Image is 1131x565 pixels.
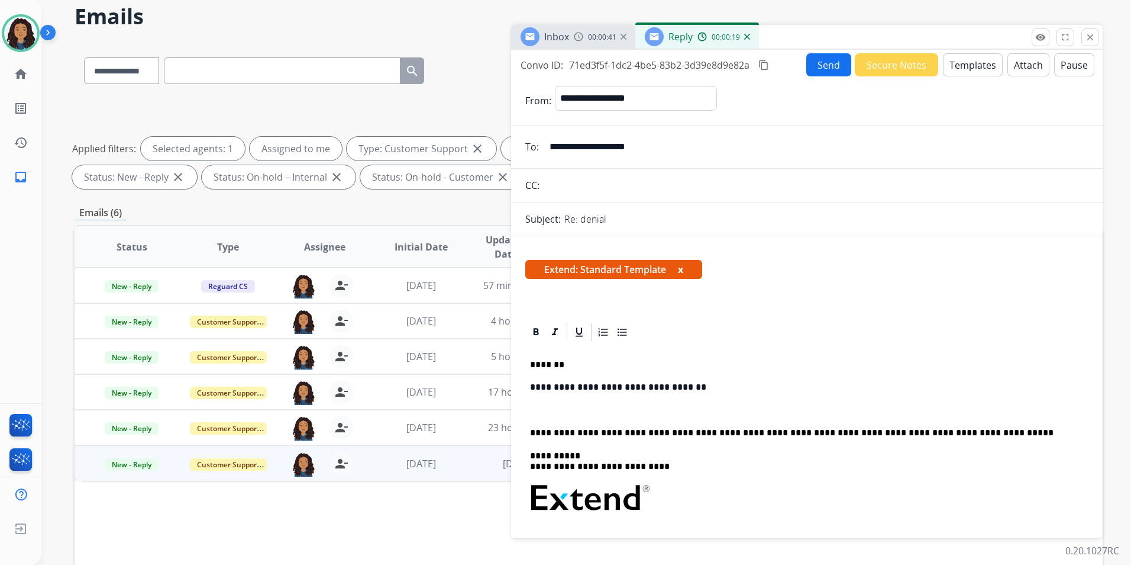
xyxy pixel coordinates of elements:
[334,278,348,293] mat-icon: person_remove
[334,385,348,399] mat-icon: person_remove
[105,387,159,399] span: New - Reply
[171,170,185,184] mat-icon: close
[668,30,693,43] span: Reply
[202,165,356,189] div: Status: On-hold – Internal
[544,30,569,43] span: Inbox
[334,457,348,471] mat-icon: person_remove
[406,350,436,363] span: [DATE]
[217,240,239,254] span: Type
[304,240,345,254] span: Assignee
[190,458,267,471] span: Customer Support
[334,349,348,364] mat-icon: person_remove
[1054,53,1094,76] button: Pause
[546,323,564,341] div: Italic
[75,5,1103,28] h2: Emails
[712,33,740,42] span: 00:00:19
[72,142,136,156] p: Applied filters:
[14,136,28,150] mat-icon: history
[405,64,419,78] mat-icon: search
[806,53,851,76] button: Send
[569,59,749,72] span: 71ed3f5f-1dc2-4be5-83b2-3d39e8d9e82a
[491,314,544,328] span: 4 hours ago
[190,351,267,364] span: Customer Support
[496,170,510,184] mat-icon: close
[503,457,532,470] span: [DATE]
[943,53,1003,76] button: Templates
[334,420,348,435] mat-icon: person_remove
[501,137,656,160] div: Type: Shipping Protection
[525,260,702,279] span: Extend: Standard Template
[117,240,147,254] span: Status
[1085,32,1096,43] mat-icon: close
[1007,53,1049,76] button: Attach
[105,458,159,471] span: New - Reply
[406,386,436,399] span: [DATE]
[488,421,547,434] span: 23 hours ago
[488,386,547,399] span: 17 hours ago
[570,323,588,341] div: Underline
[678,262,683,277] button: x
[347,137,496,160] div: Type: Customer Support
[292,416,315,441] img: agent-avatar
[525,212,561,226] p: Subject:
[1065,544,1119,558] p: 0.20.1027RC
[491,350,544,363] span: 5 hours ago
[564,212,606,226] p: Re: denial
[14,67,28,81] mat-icon: home
[105,422,159,435] span: New - Reply
[406,314,436,328] span: [DATE]
[1035,32,1046,43] mat-icon: remove_red_eye
[406,279,436,292] span: [DATE]
[72,165,197,189] div: Status: New - Reply
[105,280,159,293] span: New - Reply
[105,316,159,328] span: New - Reply
[292,345,315,370] img: agent-avatar
[525,178,539,192] p: CC:
[521,58,563,72] p: Convo ID:
[360,165,522,189] div: Status: On-hold - Customer
[525,94,551,108] p: From:
[334,314,348,328] mat-icon: person_remove
[483,279,552,292] span: 57 minutes ago
[527,323,545,341] div: Bold
[14,170,28,184] mat-icon: inbox
[201,280,255,293] span: Reguard CS
[190,316,267,328] span: Customer Support
[141,137,245,160] div: Selected agents: 1
[292,274,315,298] img: agent-avatar
[4,17,37,50] img: avatar
[14,101,28,115] mat-icon: list_alt
[613,323,631,341] div: Bullet List
[594,323,612,341] div: Ordered List
[292,309,315,334] img: agent-avatar
[250,137,342,160] div: Assigned to me
[479,233,532,261] span: Updated Date
[395,240,448,254] span: Initial Date
[292,452,315,477] img: agent-avatar
[329,170,344,184] mat-icon: close
[406,457,436,470] span: [DATE]
[406,421,436,434] span: [DATE]
[292,380,315,405] img: agent-avatar
[588,33,616,42] span: 00:00:41
[190,422,267,435] span: Customer Support
[75,206,127,220] p: Emails (6)
[525,140,539,154] p: To:
[1060,32,1071,43] mat-icon: fullscreen
[855,53,938,76] button: Secure Notes
[470,142,484,156] mat-icon: close
[105,351,159,364] span: New - Reply
[190,387,267,399] span: Customer Support
[758,60,769,70] mat-icon: content_copy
